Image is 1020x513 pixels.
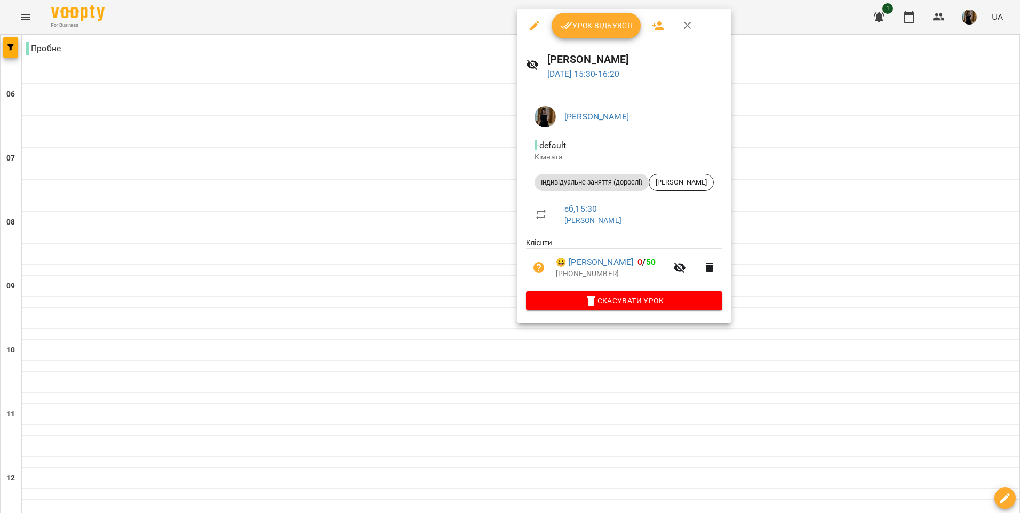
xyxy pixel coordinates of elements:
[547,69,620,79] a: [DATE] 15:30-16:20
[535,152,714,163] p: Кімната
[552,13,641,38] button: Урок відбувся
[649,178,713,187] span: [PERSON_NAME]
[547,51,722,68] h6: [PERSON_NAME]
[637,257,656,267] b: /
[535,106,556,127] img: 283d04c281e4d03bc9b10f0e1c453e6b.jpg
[526,237,722,291] ul: Клієнти
[526,291,722,310] button: Скасувати Урок
[535,178,649,187] span: Індивідуальне заняття (дорослі)
[535,140,568,150] span: - default
[649,174,714,191] div: [PERSON_NAME]
[535,294,714,307] span: Скасувати Урок
[564,216,621,225] a: [PERSON_NAME]
[556,269,667,279] p: [PHONE_NUMBER]
[637,257,642,267] span: 0
[564,204,597,214] a: сб , 15:30
[564,111,629,122] a: [PERSON_NAME]
[526,255,552,280] button: Візит ще не сплачено. Додати оплату?
[560,19,633,32] span: Урок відбувся
[646,257,656,267] span: 50
[556,256,633,269] a: 😀 [PERSON_NAME]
